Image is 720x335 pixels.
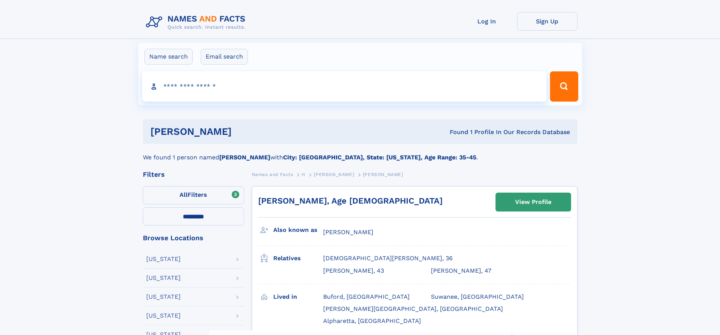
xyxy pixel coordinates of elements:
span: All [180,191,187,198]
a: View Profile [496,193,571,211]
label: Filters [143,186,244,204]
span: [PERSON_NAME] [363,172,403,177]
label: Name search [144,49,193,65]
div: Filters [143,171,244,178]
a: Log In [457,12,517,31]
h3: Lived in [273,290,323,303]
h3: Also known as [273,224,323,236]
a: Sign Up [517,12,578,31]
a: [DEMOGRAPHIC_DATA][PERSON_NAME], 36 [323,254,453,262]
div: [US_STATE] [146,313,181,319]
label: Email search [201,49,248,65]
h3: Relatives [273,252,323,265]
a: [PERSON_NAME], Age [DEMOGRAPHIC_DATA] [258,196,443,205]
button: Search Button [550,71,578,102]
img: Logo Names and Facts [143,12,252,32]
div: View Profile [515,193,551,211]
div: We found 1 person named with . [143,144,578,162]
b: [PERSON_NAME] [219,154,270,161]
a: [PERSON_NAME], 47 [431,267,491,275]
b: City: [GEOGRAPHIC_DATA], State: [US_STATE], Age Range: 35-45 [283,154,476,161]
a: [PERSON_NAME] [314,170,354,179]
div: [US_STATE] [146,256,181,262]
a: H [302,170,305,179]
span: [PERSON_NAME] [323,228,373,236]
span: Alpharetta, [GEOGRAPHIC_DATA] [323,317,421,324]
div: Found 1 Profile In Our Records Database [341,128,570,136]
span: H [302,172,305,177]
span: Buford, [GEOGRAPHIC_DATA] [323,293,410,300]
span: Suwanee, [GEOGRAPHIC_DATA] [431,293,524,300]
div: [US_STATE] [146,275,181,281]
div: [US_STATE] [146,294,181,300]
a: Names and Facts [252,170,293,179]
span: [PERSON_NAME][GEOGRAPHIC_DATA], [GEOGRAPHIC_DATA] [323,305,503,312]
h1: [PERSON_NAME] [150,127,341,136]
div: Browse Locations [143,235,244,241]
a: [PERSON_NAME], 43 [323,267,384,275]
input: search input [142,71,547,102]
span: [PERSON_NAME] [314,172,354,177]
